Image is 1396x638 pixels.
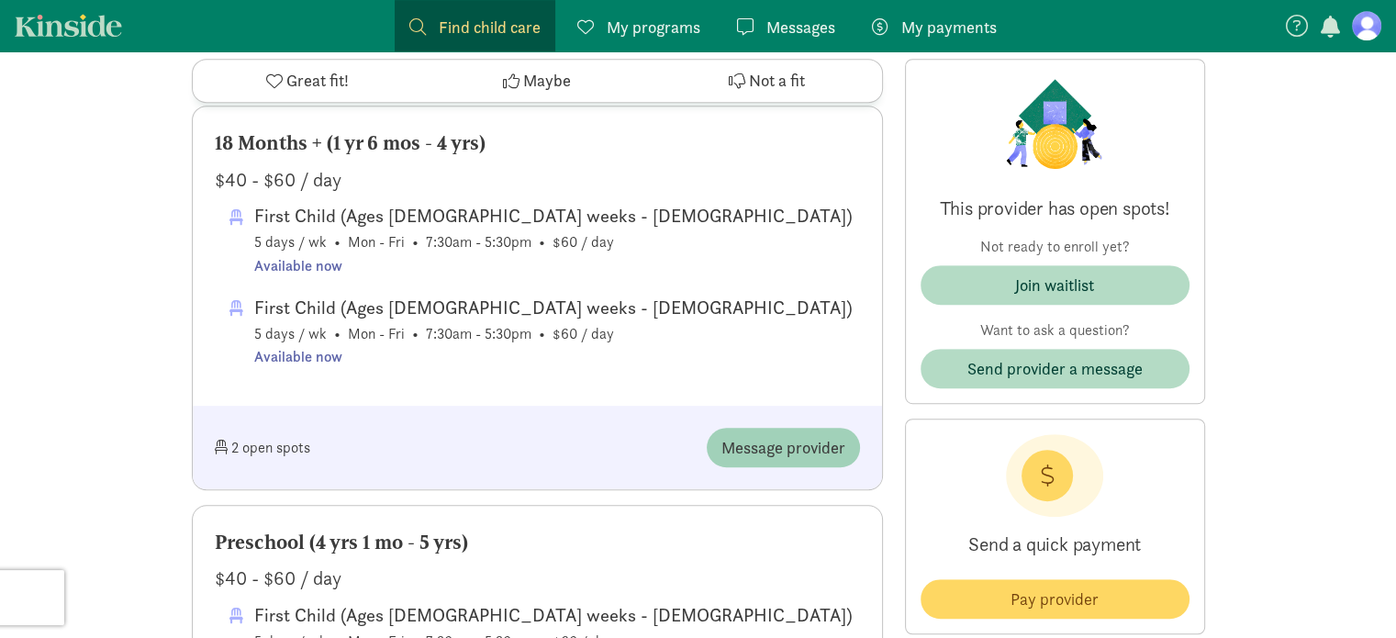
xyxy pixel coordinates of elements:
button: Great fit! [193,60,422,102]
span: Not a fit [749,69,805,94]
span: Messages [766,15,835,39]
div: First Child (Ages [DEMOGRAPHIC_DATA] weeks - [DEMOGRAPHIC_DATA]) [254,600,853,630]
span: My payments [901,15,997,39]
div: Preschool (4 yrs 1 mo - 5 yrs) [215,528,860,557]
span: Find child care [439,15,541,39]
a: Kinside [15,14,122,37]
span: 5 days / wk • Mon - Fri • 7:30am - 5:30pm • $60 / day [254,201,853,277]
span: Message provider [721,435,845,460]
div: Programs & availability [192,34,883,84]
span: Send provider a message [967,356,1143,381]
button: Not a fit [652,60,881,102]
span: My programs [607,15,700,39]
p: Want to ask a question? [921,319,1189,341]
div: First Child (Ages [DEMOGRAPHIC_DATA] weeks - [DEMOGRAPHIC_DATA]) [254,201,853,230]
button: Maybe [422,60,652,102]
div: Join waitlist [1015,273,1094,297]
button: Join waitlist [921,265,1189,305]
p: Send a quick payment [921,517,1189,572]
p: This provider has open spots! [921,196,1189,221]
span: Great fit! [286,69,349,94]
div: Available now [254,254,853,278]
p: Not ready to enroll yet? [921,236,1189,258]
div: 18 Months + (1 yr 6 mos - 4 yrs) [215,129,860,158]
span: Pay provider [1011,587,1099,611]
div: 2 open spots [215,428,538,467]
img: Provider logo [1001,74,1108,173]
button: Message provider [707,428,860,467]
div: $40 - $60 / day [215,165,860,195]
button: Send provider a message [921,349,1189,388]
div: $40 - $60 / day [215,564,860,593]
div: First Child (Ages [DEMOGRAPHIC_DATA] weeks - [DEMOGRAPHIC_DATA]) [254,293,853,322]
div: Available now [254,345,853,369]
span: Maybe [523,69,571,94]
span: 5 days / wk • Mon - Fri • 7:30am - 5:30pm • $60 / day [254,293,853,369]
